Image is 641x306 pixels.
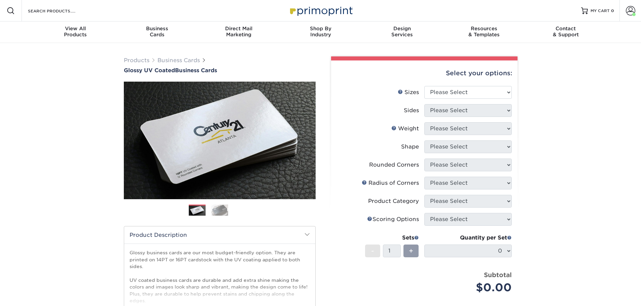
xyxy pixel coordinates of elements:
a: Direct MailMarketing [198,21,280,43]
div: Sides [404,106,419,115]
a: Glossy UV CoatedBusiness Cards [124,67,316,74]
input: SEARCH PRODUCTS..... [27,7,93,15]
div: Product Category [368,197,419,205]
div: Weight [391,125,419,133]
div: Marketing [198,26,280,38]
h2: Product Description [124,226,315,244]
a: Business Cards [157,57,200,63]
a: Products [124,57,149,63]
img: Primoprint [287,3,354,18]
span: Contact [525,26,607,32]
img: Business Cards 01 [189,202,206,219]
span: MY CART [591,8,610,14]
span: Glossy UV Coated [124,67,175,74]
span: Resources [443,26,525,32]
div: Radius of Corners [362,179,419,187]
div: Industry [280,26,361,38]
div: Cards [116,26,198,38]
div: & Templates [443,26,525,38]
span: Shop By [280,26,361,32]
span: Design [361,26,443,32]
div: Shape [401,143,419,151]
span: - [371,246,374,256]
img: Business Cards 03 [234,202,251,219]
span: + [409,246,413,256]
span: Direct Mail [198,26,280,32]
strong: Subtotal [484,271,512,278]
div: Services [361,26,443,38]
div: Rounded Corners [369,161,419,169]
div: Scoring Options [367,215,419,223]
div: $0.00 [429,279,512,296]
a: View AllProducts [35,21,116,43]
h1: Business Cards [124,67,316,74]
div: Quantity per Set [424,234,512,242]
img: Business Cards 02 [211,204,228,216]
a: Shop ByIndustry [280,21,361,43]
a: DesignServices [361,21,443,43]
div: & Support [525,26,607,38]
a: Contact& Support [525,21,607,43]
span: Business [116,26,198,32]
span: 0 [611,8,614,13]
span: View All [35,26,116,32]
div: Sets [365,234,419,242]
div: Products [35,26,116,38]
a: BusinessCards [116,21,198,43]
a: Resources& Templates [443,21,525,43]
div: Sizes [398,88,419,96]
img: Glossy UV Coated 01 [124,45,316,236]
div: Select your options: [336,60,512,86]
